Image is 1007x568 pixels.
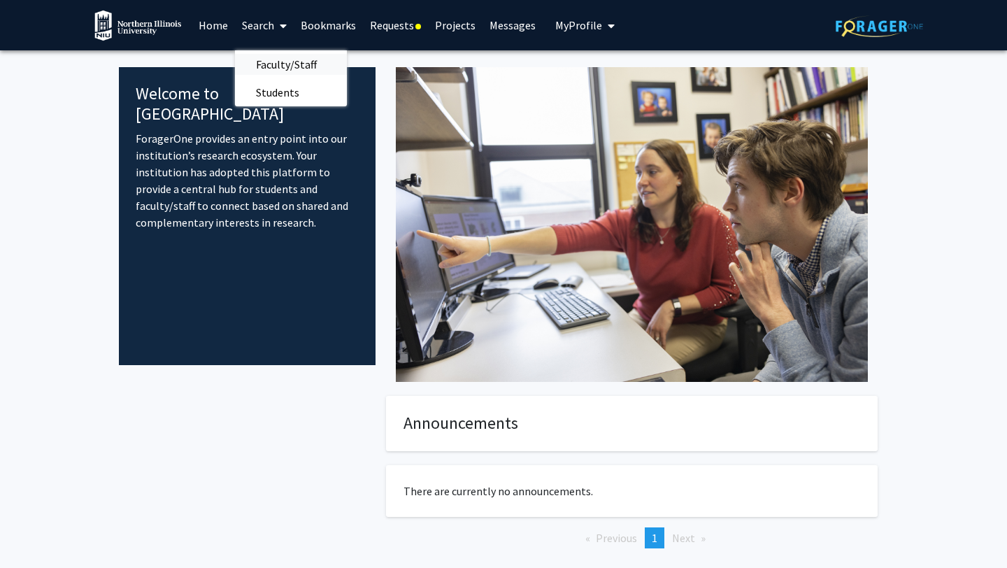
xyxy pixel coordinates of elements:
a: Search [235,1,294,50]
a: Faculty/Staff [235,54,347,75]
h4: Announcements [403,413,860,434]
a: Requests [363,1,428,50]
a: Projects [428,1,483,50]
span: My Profile [555,18,602,32]
span: Previous [596,531,637,545]
img: Cover Image [396,67,868,382]
h4: Welcome to [GEOGRAPHIC_DATA] [136,84,359,125]
p: There are currently no announcements. [403,483,860,499]
span: 1 [652,531,657,545]
span: Next [672,531,695,545]
img: ForagerOne Logo [836,15,923,37]
span: Students [235,78,320,106]
p: ForagerOne provides an entry point into our institution’s research ecosystem. Your institution ha... [136,130,359,231]
ul: Pagination [386,527,878,548]
a: Home [192,1,235,50]
a: Students [235,82,347,103]
a: Messages [483,1,543,50]
a: Bookmarks [294,1,363,50]
iframe: Chat [10,505,59,558]
span: Faculty/Staff [235,50,338,78]
img: Northern Illinois University Logo [94,10,181,41]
